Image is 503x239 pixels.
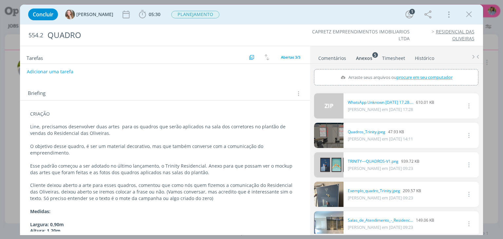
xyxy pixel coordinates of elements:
[356,55,372,62] div: Anexos
[30,221,64,228] strong: Largura: 0,90m
[348,224,413,230] span: [PERSON_NAME] em [DATE] 09:23
[65,9,75,19] img: G
[33,12,53,17] span: Concluir
[348,129,385,135] a: Quadros_Trinity.jpeg
[348,195,413,201] span: [PERSON_NAME] em [DATE] 09:23
[30,111,300,117] p: CRIAÇÃO
[372,52,378,58] sup: 5
[415,52,435,62] a: Histórico
[28,32,43,39] span: 554.2
[382,52,405,62] a: Timesheet
[171,10,220,19] button: PLANEJAMENTO
[348,158,399,164] a: TRINITY---QUADROS-V1.png
[314,93,344,119] a: ZIP
[30,228,61,234] strong: Altura: 1,20m
[171,11,219,18] span: PLANEJAMENTO
[348,106,413,112] span: [PERSON_NAME] em [DATE] 17:28
[30,123,300,137] p: Line, precisamos desenvolver duas artes para os quadros que serão aplicados na sala dos corretore...
[76,12,113,17] span: [PERSON_NAME]
[436,28,475,41] a: RESIDENCIAL DAS OLIVEIRAS
[30,182,300,202] p: Cliente deixou aberto a arte para esses quadros, comentou que como nós quem fizemos a comunicação...
[137,9,162,20] button: 05:30
[312,28,410,41] a: CAPRETZ EMPREENDIMENTOS IMOBILIARIOS LTDA
[318,52,346,62] a: Comentários
[30,208,50,214] strong: Medidas:
[348,188,421,194] div: 209.57 KB
[149,11,160,17] span: 05:30
[397,74,453,80] span: procure em seu computador
[45,27,286,43] div: QUADRO
[28,9,58,20] button: Concluir
[348,100,413,105] a: WhatsApp Unknown [DATE] 17.28.19.zip
[30,163,300,176] p: Esse padrão começou a ser adotado no último lançamento, o Trinity Residencial. Anexo para que pos...
[348,217,434,223] div: 149.06 KB
[30,143,300,156] p: O objetivo desse quadro, é ser um material decorativo, mas que também converse com a comunicação ...
[265,54,269,60] img: arrow-down-up.svg
[409,9,415,14] div: 1
[404,9,415,20] button: 1
[28,89,46,98] span: Briefing
[27,53,43,61] span: Tarefas
[281,55,300,60] span: Abertas 3/3
[348,165,413,171] span: [PERSON_NAME] em [DATE] 09:23
[348,158,419,164] div: 939.72 KB
[348,136,413,142] span: [PERSON_NAME] em [DATE] 14:11
[348,129,413,135] div: 47.93 KB
[348,100,434,105] div: 610.01 KB
[65,9,113,19] button: G[PERSON_NAME]
[348,217,413,223] a: Salas_de_Atendimento_-_Residencial_das_Oliveiras.jpg
[338,73,455,82] label: Arraste seus arquivos ou
[20,5,483,235] div: dialog
[27,66,74,78] button: Adicionar uma tarefa
[348,188,400,194] a: Exemplo_quadro_Trinity.jpeg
